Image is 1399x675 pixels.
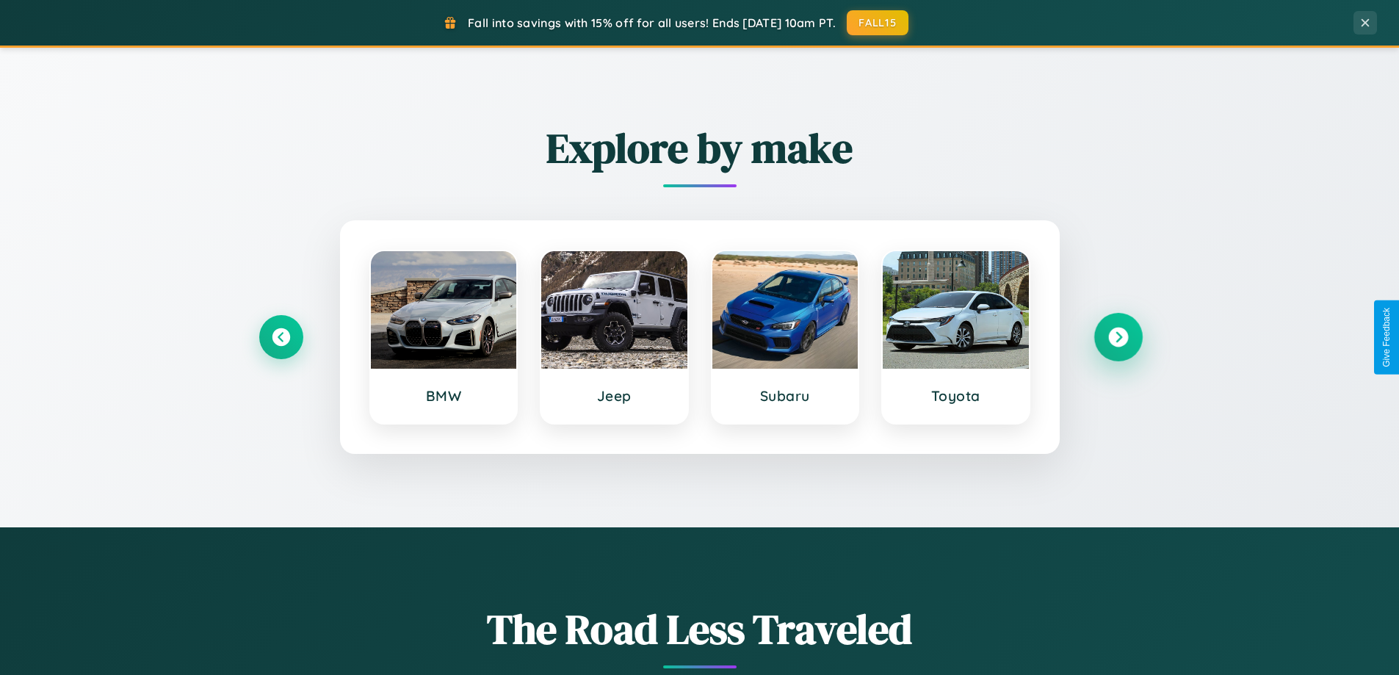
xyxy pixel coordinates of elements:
[727,387,844,405] h3: Subaru
[897,387,1014,405] h3: Toyota
[847,10,908,35] button: FALL15
[259,120,1140,176] h2: Explore by make
[386,387,502,405] h3: BMW
[556,387,673,405] h3: Jeep
[1381,308,1392,367] div: Give Feedback
[468,15,836,30] span: Fall into savings with 15% off for all users! Ends [DATE] 10am PT.
[259,601,1140,657] h1: The Road Less Traveled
